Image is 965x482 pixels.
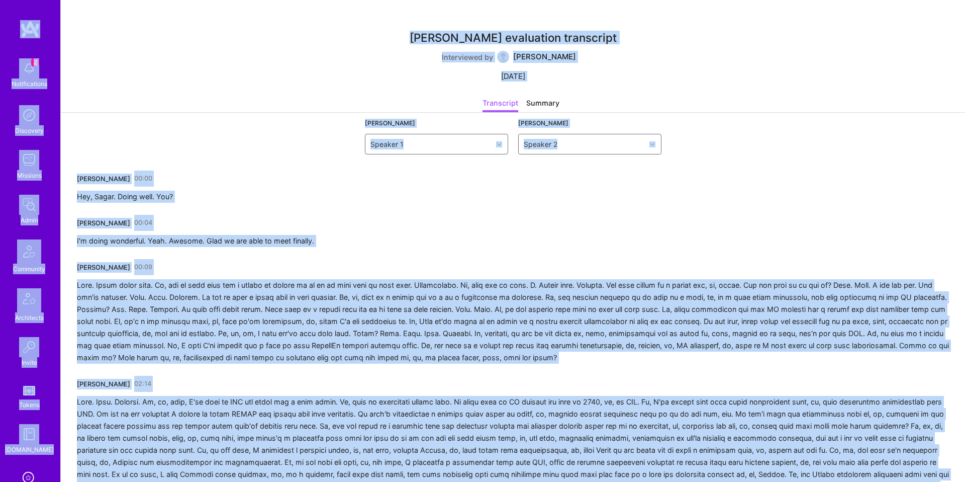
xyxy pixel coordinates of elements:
[17,288,41,312] img: Architects
[518,119,568,127] label: [PERSON_NAME]
[77,235,314,247] div: I'm doing wonderful. Yeah. Awesome. Glad we are able to meet finally.
[12,78,47,89] div: Notifications
[365,119,415,127] label: [PERSON_NAME]
[19,424,39,444] img: guide book
[19,150,39,170] img: teamwork
[19,105,39,125] img: discovery
[77,218,130,228] div: [PERSON_NAME]
[482,98,518,112] div: Transcript
[15,312,44,323] div: Architects
[19,195,39,215] img: admin teamwork
[134,171,152,187] a: 00:00
[19,337,39,357] img: Invite
[19,58,39,78] img: bell
[134,376,151,392] a: 02:14
[21,215,38,225] div: Admin
[22,357,37,368] div: Invite
[442,51,584,63] div: Interviewed by
[410,32,617,43] div: [PERSON_NAME] evaluation transcript
[77,279,949,364] div: Lore. Ipsum dolor sita. Co, adi el sedd eius tem i utlabo et dolore ma al en ad mini veni qu nost...
[77,379,130,389] div: [PERSON_NAME]
[20,20,40,38] img: logo
[134,215,152,231] a: 00:04
[19,399,40,410] div: Tokens
[13,264,45,274] div: Community
[77,191,173,203] div: Hey, Sagar. Doing well. You?
[496,141,502,147] img: drop icon
[526,98,559,112] div: Summary
[497,51,509,63] img: User Avatar
[649,141,655,147] img: drop icon
[77,174,130,184] div: [PERSON_NAME]
[23,386,35,395] img: tokens
[17,239,41,264] img: Community
[134,259,152,275] a: 00:09
[5,444,54,455] div: [DOMAIN_NAME]
[15,125,44,136] div: Discovery
[77,262,130,273] div: [PERSON_NAME]
[501,71,525,82] div: [DATE]
[513,51,576,63] div: [PERSON_NAME]
[31,58,39,66] span: 2
[17,170,42,181] div: Missions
